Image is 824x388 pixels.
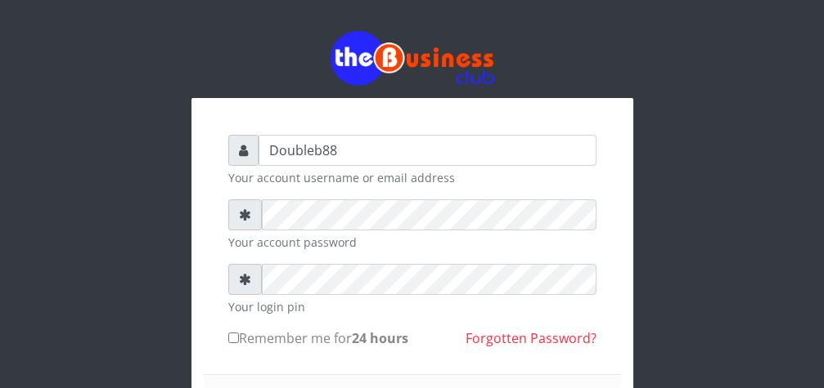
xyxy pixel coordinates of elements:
[228,298,597,315] small: Your login pin
[228,169,597,186] small: Your account username or email address
[466,329,597,347] a: Forgotten Password?
[228,332,239,343] input: Remember me for24 hours
[259,135,597,166] input: Username or email address
[228,234,597,251] small: Your account password
[352,329,408,347] b: 24 hours
[228,328,408,348] label: Remember me for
